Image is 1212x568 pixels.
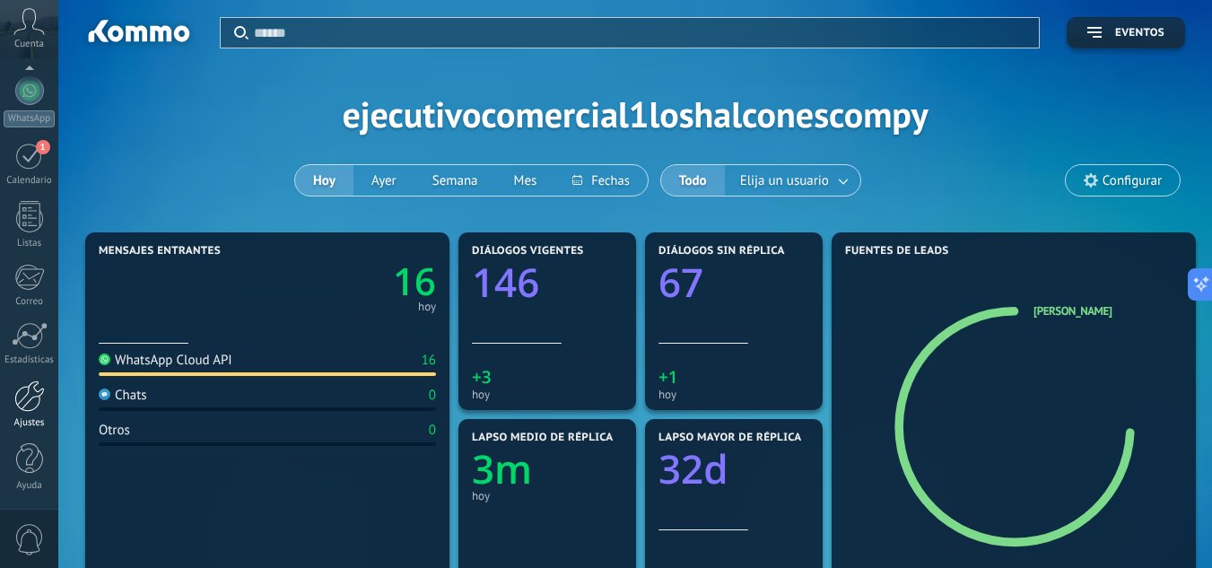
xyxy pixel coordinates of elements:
[295,165,353,196] button: Hoy
[99,387,147,404] div: Chats
[658,388,809,401] div: hoy
[472,441,532,495] text: 3m
[496,165,555,196] button: Mes
[4,417,56,429] div: Ajustes
[393,256,436,307] text: 16
[4,110,55,127] div: WhatsApp
[14,39,44,50] span: Cuenta
[658,255,703,309] text: 67
[472,489,623,502] div: hoy
[554,165,647,196] button: Fechas
[472,432,614,444] span: Lapso medio de réplica
[472,245,584,258] span: Diálogos vigentes
[429,387,436,404] div: 0
[418,302,436,311] div: hoy
[1067,17,1185,48] button: Eventos
[472,388,623,401] div: hoy
[4,296,56,308] div: Correo
[36,140,50,154] span: 1
[99,389,110,400] img: Chats
[658,365,678,389] text: +1
[658,245,785,258] span: Diálogos sin réplica
[353,165,414,196] button: Ayer
[472,255,539,309] text: 146
[414,165,496,196] button: Semana
[429,422,436,439] div: 0
[99,422,130,439] div: Otros
[1033,303,1112,319] a: [PERSON_NAME]
[845,245,949,258] span: Fuentes de leads
[4,480,56,492] div: Ayuda
[99,354,110,365] img: WhatsApp Cloud API
[4,354,56,366] div: Estadísticas
[422,352,436,369] div: 16
[267,256,436,307] a: 16
[1103,173,1162,188] span: Configurar
[4,175,56,187] div: Calendario
[99,245,221,258] span: Mensajes entrantes
[658,432,801,444] span: Lapso mayor de réplica
[1115,27,1164,39] span: Eventos
[99,352,232,369] div: WhatsApp Cloud API
[4,238,56,249] div: Listas
[658,441,809,495] a: 32d
[737,169,833,193] span: Elija un usuario
[661,165,725,196] button: Todo
[658,441,728,495] text: 32d
[725,165,860,196] button: Elija un usuario
[472,365,492,389] text: +3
